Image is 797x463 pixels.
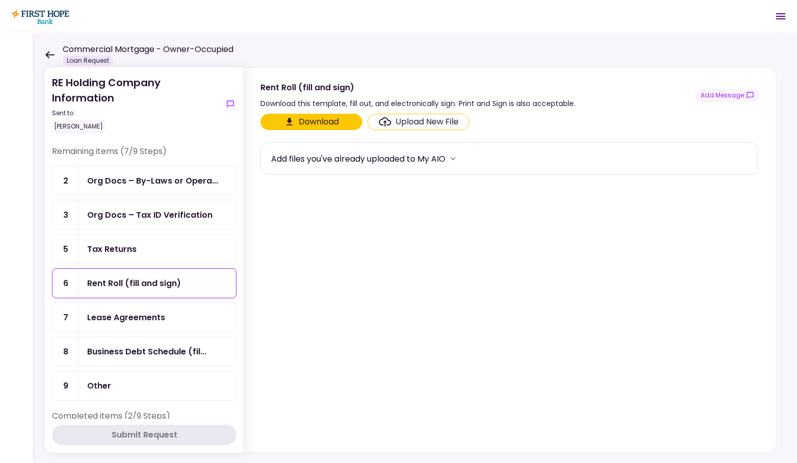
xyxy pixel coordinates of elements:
button: Click here to download the document [260,114,362,130]
div: Loan Request [63,56,113,66]
div: 3 [52,200,79,229]
div: Rent Roll (fill and sign) [87,277,181,290]
div: Sent to: [52,109,220,118]
img: Partner icon [10,9,69,24]
button: Submit Request [52,425,236,445]
div: Business Debt Schedule (fill and sign) [87,345,206,358]
div: 8 [52,337,79,366]
a: 8Business Debt Schedule (fill and sign) [52,337,236,367]
div: Add files you've already uploaded to My AIO [271,152,445,165]
div: 2 [52,166,79,195]
button: Open menu [768,4,793,29]
a: 7Lease Agreements [52,302,236,332]
div: Other [87,379,111,392]
div: 6 [52,269,79,298]
button: more [445,151,461,166]
a: 6Rent Roll (fill and sign) [52,268,236,298]
div: Lease Agreements [87,311,165,324]
a: 9Other [52,371,236,401]
div: [PERSON_NAME] [52,120,105,133]
div: Completed items (2/9 Steps) [52,410,236,430]
a: 3Org Docs – Tax ID Verification [52,200,236,230]
div: 7 [52,303,79,332]
div: 5 [52,235,79,264]
div: RE Holding Company Information [52,75,220,133]
div: Upload New File [395,116,459,128]
h1: Commercial Mortgage - Owner-Occupied [63,43,233,56]
a: 2Org Docs – By-Laws or Operating Agreement [52,166,236,196]
div: Org Docs – Tax ID Verification [87,209,212,221]
a: 5Tax Returns [52,234,236,264]
div: Remaining items (7/9 Steps) [52,145,236,166]
div: Rent Roll (fill and sign) [260,81,575,94]
button: show-messages [224,98,236,110]
div: Rent Roll (fill and sign)Download this template, fill out, and electronically sign. Print and Sig... [244,67,777,453]
div: Tax Returns [87,243,137,255]
button: show-messages [695,89,760,102]
div: Download this template, fill out, and electronically sign. Print and Sign is also acceptable. [260,97,575,110]
div: Org Docs – By-Laws or Operating Agreement [87,174,218,187]
div: 9 [52,371,79,400]
div: Submit Request [112,429,177,441]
